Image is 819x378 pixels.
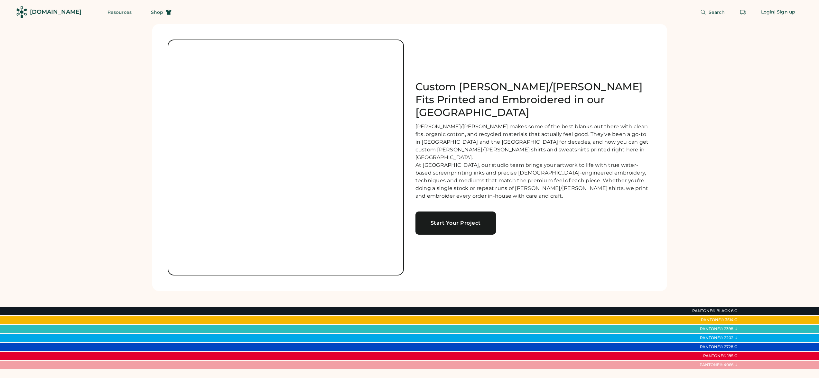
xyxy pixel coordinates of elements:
button: Shop [143,6,179,19]
div: [PERSON_NAME]/[PERSON_NAME] makes some of the best blanks out there with clean fits, organic cott... [415,123,652,200]
div: Login [761,9,775,15]
h1: Custom [PERSON_NAME]/[PERSON_NAME] Fits Printed and Embroidered in our [GEOGRAPHIC_DATA] [415,80,652,119]
div: Start Your Project [423,221,488,226]
button: Resources [100,6,139,19]
span: Search [709,10,725,14]
div: | Sign up [774,9,795,15]
button: Search [693,6,733,19]
img: Photo shoot for Stanley/Stella including two people wearing sweatshirts. [168,40,403,275]
a: Start Your Project [415,212,496,235]
img: Rendered Logo - Screens [16,6,27,18]
div: [DOMAIN_NAME] [30,8,81,16]
button: Retrieve an order [737,6,749,19]
span: Shop [151,10,163,14]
